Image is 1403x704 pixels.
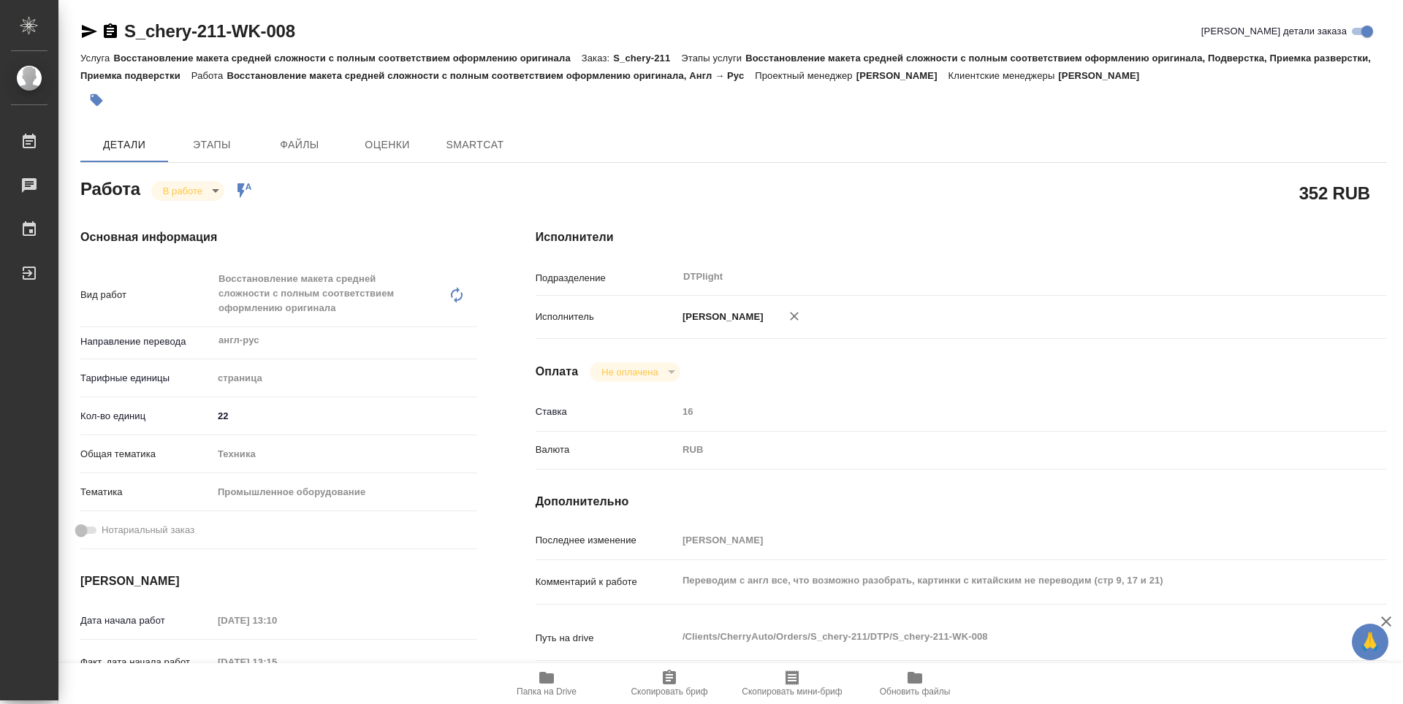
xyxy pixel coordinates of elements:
div: Техника [213,442,477,467]
button: Скопировать бриф [608,663,731,704]
p: S_chery-211 [613,53,681,64]
span: 🙏 [1358,627,1383,657]
p: Дата начала работ [80,613,213,628]
span: Файлы [265,136,335,154]
h4: Основная информация [80,229,477,246]
h4: Дополнительно [536,493,1387,510]
p: Факт. дата начала работ [80,655,213,670]
div: страница [213,366,477,391]
div: В работе [151,181,224,201]
textarea: Переводим с англ все, что возможно разобрать, картинки с китайским не переводим (стр 9, 17 и 21) [677,568,1316,593]
p: Комментарий к работе [536,575,677,589]
button: Обновить файлы [853,663,976,704]
p: Этапы услуги [681,53,745,64]
button: Скопировать ссылку для ЯМессенджера [80,23,98,40]
p: Услуга [80,53,113,64]
span: Оценки [352,136,422,154]
p: Общая тематика [80,447,213,462]
button: Скопировать мини-бриф [731,663,853,704]
textarea: /Clients/CherryAuto/Orders/S_chery-211/DTP/S_chery-211-WK-008 [677,624,1316,649]
p: Работа [191,70,227,81]
div: Промышленное оборудование [213,480,477,505]
p: Подразделение [536,271,677,286]
button: Добавить тэг [80,84,113,116]
span: Скопировать мини-бриф [742,686,842,697]
p: Направление перевода [80,334,213,349]
p: [PERSON_NAME] [677,310,764,324]
p: Восстановление макета средней сложности с полным соответствием оформлению оригинала [113,53,581,64]
p: [PERSON_NAME] [1058,70,1150,81]
input: Пустое поле [213,610,341,631]
p: Восстановление макета средней сложности с полным соответствием оформлению оригинала, Англ → Рус [227,70,755,81]
input: ✎ Введи что-нибудь [213,405,477,426]
h4: Оплата [536,363,579,380]
input: Пустое поле [677,529,1316,551]
p: Кол-во единиц [80,409,213,424]
button: 🙏 [1352,624,1388,660]
p: Последнее изменение [536,533,677,548]
p: Путь на drive [536,631,677,646]
span: Обновить файлы [880,686,951,697]
button: Папка на Drive [485,663,608,704]
span: [PERSON_NAME] детали заказа [1201,24,1347,39]
input: Пустое поле [677,401,1316,422]
p: Клиентские менеджеры [948,70,1059,81]
span: Детали [89,136,159,154]
p: Валюта [536,443,677,457]
p: [PERSON_NAME] [856,70,948,81]
p: Вид работ [80,288,213,302]
button: Удалить исполнителя [778,300,810,332]
a: S_chery-211-WK-008 [124,21,295,41]
h2: 352 RUB [1299,180,1370,205]
p: Проектный менеджер [755,70,856,81]
button: В работе [159,185,207,197]
span: Папка на Drive [517,686,577,697]
h4: [PERSON_NAME] [80,573,477,590]
button: Не оплачена [597,366,662,378]
div: RUB [677,437,1316,462]
p: Тарифные единицы [80,371,213,386]
span: SmartCat [440,136,510,154]
div: В работе [590,362,680,382]
p: Тематика [80,485,213,500]
h2: Работа [80,175,140,201]
p: Ставка [536,405,677,419]
span: Этапы [177,136,247,154]
button: Скопировать ссылку [102,23,119,40]
span: Скопировать бриф [631,686,707,697]
h4: Исполнители [536,229,1387,246]
span: Нотариальный заказ [102,523,194,537]
p: Заказ: [582,53,613,64]
input: Пустое поле [213,651,341,673]
p: Исполнитель [536,310,677,324]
